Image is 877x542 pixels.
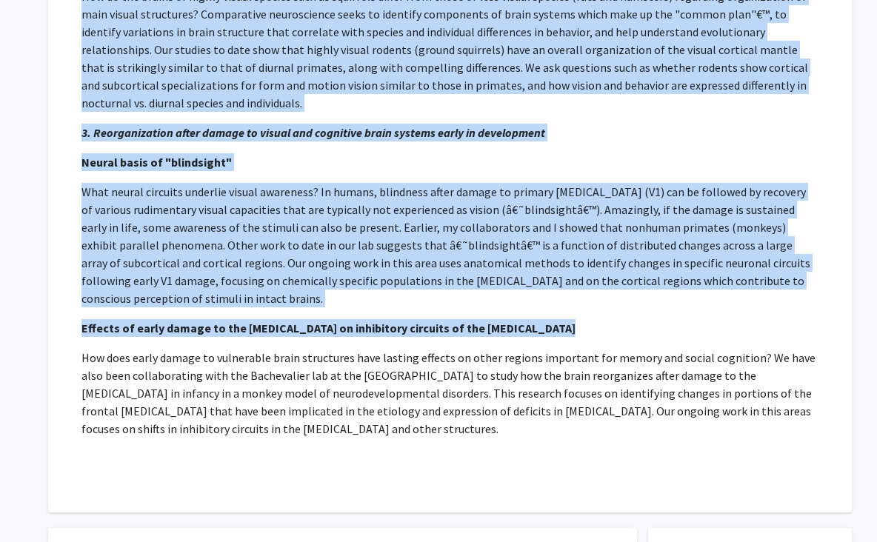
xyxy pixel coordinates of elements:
p: What neural circuits underlie visual awareness? In humans, blindness after damage to primary [MED... [81,183,818,307]
strong: Neural basis of "blindsight" [81,155,232,170]
strong: Effects of early damage to the [MEDICAL_DATA] on inhibitory circuits of the [MEDICAL_DATA] [81,321,576,335]
strong: 3. Reorganization after damage to visual and cognitive brain systems early in development [81,125,545,140]
p: How does early damage to vulnerable brain structures have lasting effects on other regions import... [81,349,818,438]
iframe: Chat [11,475,63,531]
